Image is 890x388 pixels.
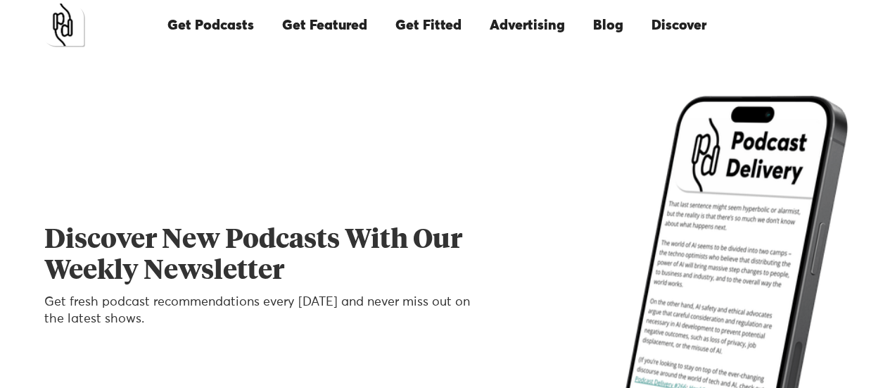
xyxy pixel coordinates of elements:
[268,1,381,49] a: Get Featured
[42,4,85,47] a: home
[381,1,476,49] a: Get Fitted
[44,225,477,287] h1: Discover New Podcasts With Our Weekly Newsletter
[637,1,720,49] a: Discover
[476,1,579,49] a: Advertising
[579,1,637,49] a: Blog
[153,1,268,49] a: Get Podcasts
[44,294,477,327] p: Get fresh podcast recommendations every [DATE] and never miss out on the latest shows.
